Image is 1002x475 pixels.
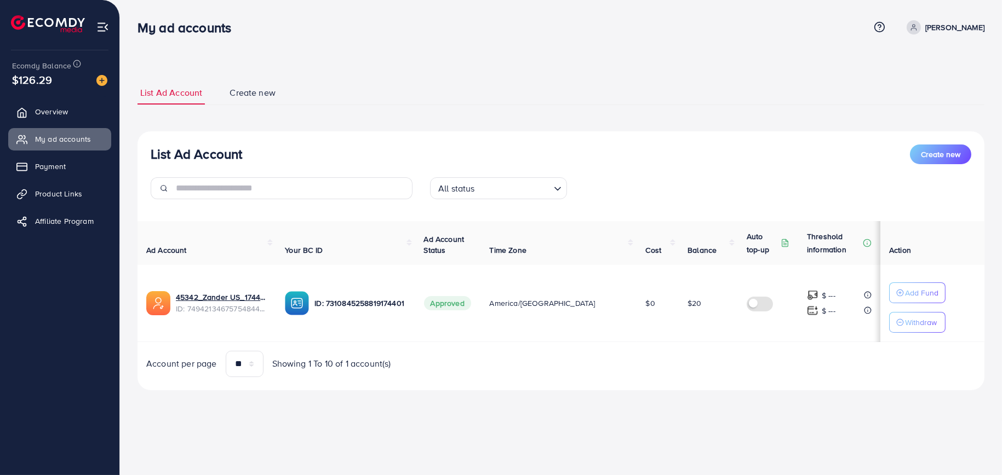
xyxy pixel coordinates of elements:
[8,101,111,123] a: Overview
[176,292,267,314] div: <span class='underline'>45342_Zander US_1744882555965</span></br>7494213467575484433
[645,298,655,309] span: $0
[146,357,217,370] span: Account per page
[688,298,701,309] span: $20
[424,296,471,310] span: Approved
[285,291,309,315] img: ic-ba-acc.ded83a64.svg
[12,72,52,88] span: $126.29
[35,134,91,144] span: My ad accounts
[8,183,111,205] a: Product Links
[146,245,187,256] span: Ad Account
[688,245,717,256] span: Balance
[478,178,549,196] input: Search for option
[96,21,109,33] img: menu
[424,234,465,256] span: Ad Account Status
[140,86,202,99] span: List Ad Account
[285,245,323,256] span: Your BC ID
[8,128,111,150] a: My ad accounts
[314,297,406,310] p: ID: 7310845258819174401
[146,291,170,315] img: ic-ads-acc.e4c84228.svg
[35,188,82,199] span: Product Links
[11,15,85,32] img: logo
[35,161,66,172] span: Payment
[96,75,107,86] img: image
[490,298,596,309] span: America/[GEOGRAPHIC_DATA]
[430,177,567,199] div: Search for option
[925,21,984,34] p: [PERSON_NAME]
[763,73,994,467] iframe: Chat
[645,245,661,256] span: Cost
[35,216,94,227] span: Affiliate Program
[8,210,111,232] a: Affiliate Program
[35,106,68,117] span: Overview
[8,155,111,177] a: Payment
[230,86,276,99] span: Create new
[747,230,778,256] p: Auto top-up
[272,357,391,370] span: Showing 1 To 10 of 1 account(s)
[176,292,267,303] a: 45342_Zander US_1744882555965
[151,146,242,162] h3: List Ad Account
[436,181,477,196] span: All status
[490,245,526,256] span: Time Zone
[138,20,240,36] h3: My ad accounts
[176,303,267,314] span: ID: 7494213467575484433
[12,60,71,71] span: Ecomdy Balance
[902,20,984,34] a: [PERSON_NAME]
